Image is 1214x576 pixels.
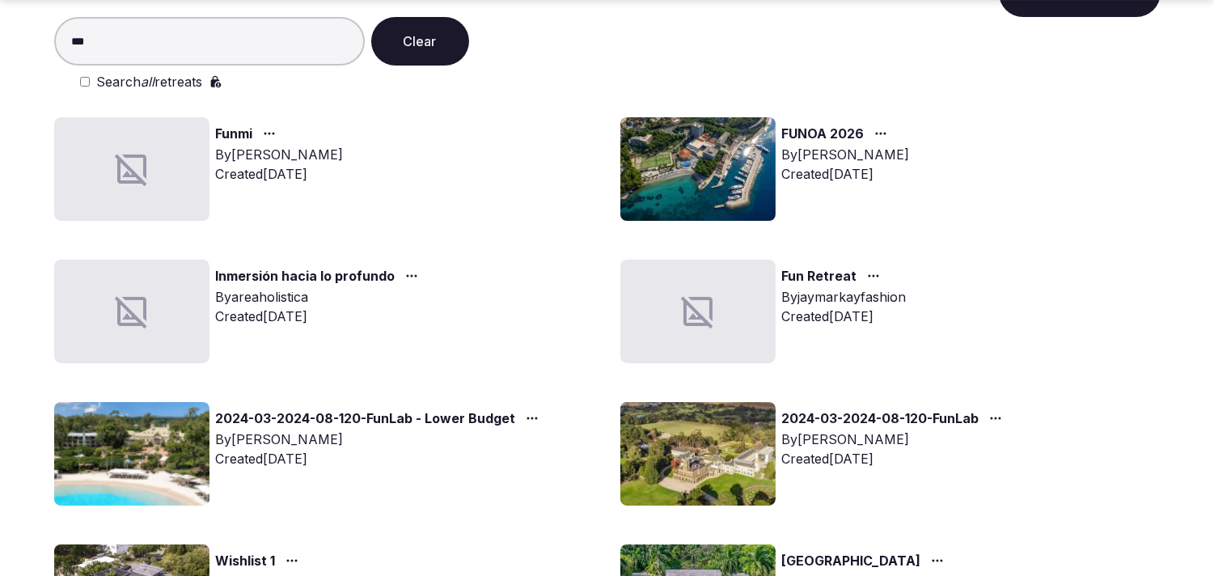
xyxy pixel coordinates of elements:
div: By areaholistica [216,287,425,307]
label: Search retreats [96,72,202,91]
a: 2024-03-2024-08-120-FunLab - Lower Budget [216,409,516,430]
a: Funmi [216,124,253,145]
div: By [PERSON_NAME] [216,145,344,164]
div: Created [DATE] [782,449,1009,468]
img: Top retreat image for the retreat: 2024-03-2024-08-120-FunLab [620,402,776,506]
img: Top retreat image for the retreat: 2024-03-2024-08-120-FunLab - Lower Budget [54,402,209,506]
a: 2024-03-2024-08-120-FunLab [782,409,979,430]
img: Top retreat image for the retreat: FUNOA 2026 [620,117,776,221]
a: Inmersión hacia lo profundo [216,266,396,287]
a: Fun Retreat [782,266,857,287]
button: Clear [371,17,469,66]
div: Created [DATE] [216,307,425,326]
div: By [PERSON_NAME] [782,430,1009,449]
div: By [PERSON_NAME] [216,430,545,449]
a: FUNOA 2026 [782,124,865,145]
div: Created [DATE] [782,164,910,184]
div: Created [DATE] [216,449,545,468]
div: By jaymarkayfashion [782,287,907,307]
div: Created [DATE] [782,307,907,326]
a: [GEOGRAPHIC_DATA] [782,551,921,572]
div: By [PERSON_NAME] [782,145,910,164]
a: Wishlist 1 [216,551,276,572]
div: Created [DATE] [216,164,344,184]
em: all [141,74,154,90]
